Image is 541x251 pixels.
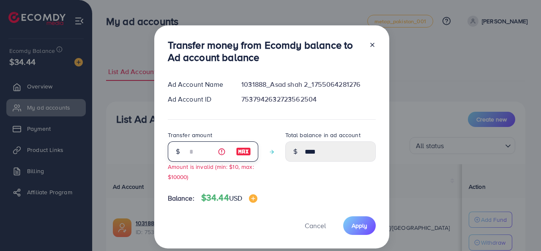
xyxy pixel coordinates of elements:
[294,216,336,234] button: Cancel
[161,80,235,89] div: Ad Account Name
[285,131,361,139] label: Total balance in ad account
[168,193,194,203] span: Balance:
[235,94,382,104] div: 7537942632723562504
[352,221,367,230] span: Apply
[161,94,235,104] div: Ad Account ID
[235,80,382,89] div: 1031888_Asad shah 2_1755064281276
[168,39,362,63] h3: Transfer money from Ecomdy balance to Ad account balance
[249,194,257,203] img: image
[201,193,257,203] h4: $34.44
[305,221,326,230] span: Cancel
[236,146,251,157] img: image
[229,193,242,203] span: USD
[505,213,535,245] iframe: Chat
[343,216,376,234] button: Apply
[168,163,254,180] small: Amount is invalid (min: $10, max: $10000)
[168,131,212,139] label: Transfer amount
